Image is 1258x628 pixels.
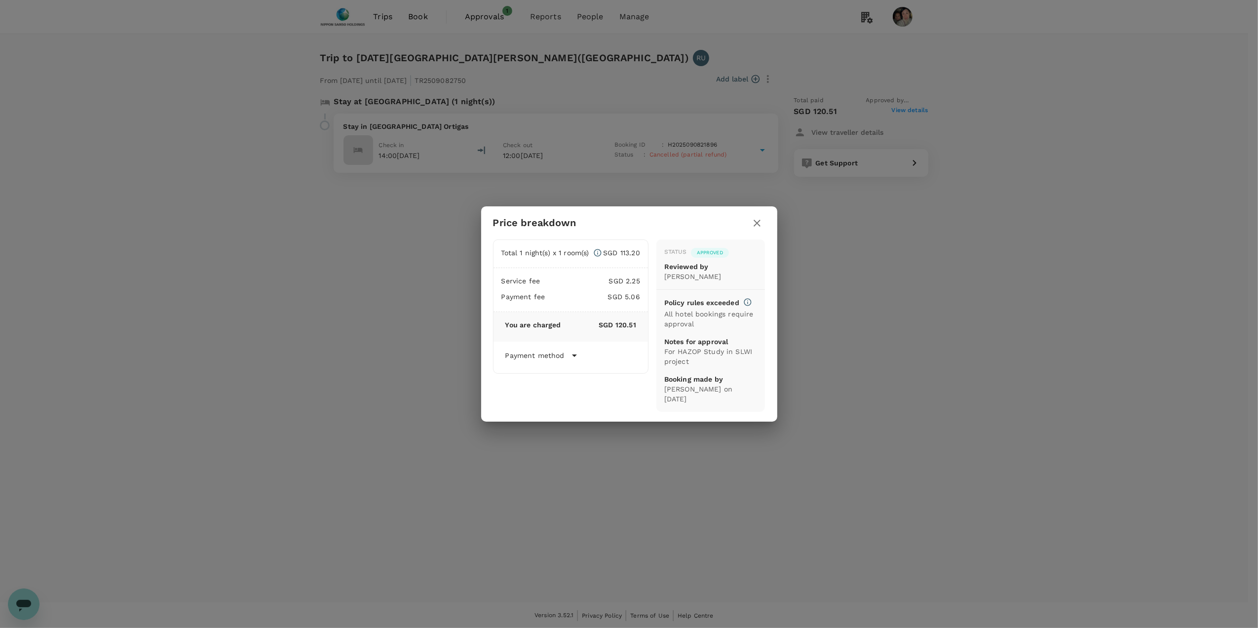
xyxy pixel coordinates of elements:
div: Status [664,247,687,257]
p: Notes for approval [664,337,758,347]
p: SGD 120.51 [561,320,636,330]
h6: Price breakdown [493,215,576,231]
p: Reviewed by [664,262,758,272]
p: Payment method [505,351,565,360]
p: SGD 113.20 [602,248,640,258]
p: Payment fee [501,292,545,302]
p: Policy rules exceeded [664,298,739,308]
p: Service fee [501,276,540,286]
p: Total 1 night(s) x 1 room(s) [501,248,589,258]
p: [PERSON_NAME] [664,272,758,281]
p: Booking made by [664,374,758,384]
p: All hotel bookings require approval [664,309,758,329]
p: SGD 5.06 [545,292,640,302]
p: You are charged [505,320,561,330]
p: For HAZOP Study in SLWI project [664,347,758,366]
p: SGD 2.25 [540,276,640,286]
p: [PERSON_NAME] on [DATE] [664,384,758,404]
span: Approved [691,249,729,256]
